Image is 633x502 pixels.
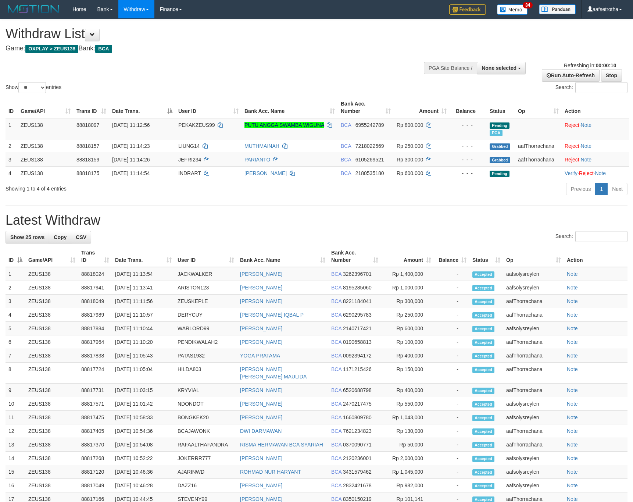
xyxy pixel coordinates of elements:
td: ZEUS138 [25,384,78,397]
th: Amount: activate to sort column ascending [394,97,450,118]
span: Accepted [472,415,494,421]
a: Reject [579,170,594,176]
td: - [434,452,469,465]
a: Note [567,285,578,291]
a: Note [567,483,578,488]
th: Balance: activate to sort column ascending [434,246,469,267]
td: [DATE] 10:54:08 [112,438,175,452]
a: Note [567,414,578,420]
td: [DATE] 11:10:44 [112,322,175,335]
td: · [562,153,629,166]
td: aafsolysreylen [503,397,564,411]
span: BCA [341,170,351,176]
td: - [434,267,469,281]
td: 3 [6,153,18,166]
h1: Withdraw List [6,26,415,41]
td: 88817964 [78,335,112,349]
th: User ID: activate to sort column ascending [175,246,237,267]
td: Rp 1,400,000 [381,267,434,281]
a: Note [567,401,578,407]
span: BCA [331,271,341,277]
a: Note [567,271,578,277]
span: Copy 1660809780 to clipboard [343,414,372,420]
td: DERYCUY [175,308,237,322]
span: Refreshing in: [564,63,616,68]
span: Copy 2140717421 to clipboard [343,325,372,331]
td: Rp 150,000 [381,363,434,384]
th: Bank Acc. Name: activate to sort column ascending [237,246,328,267]
span: Accepted [472,428,494,435]
label: Show entries [6,82,61,93]
span: Rp 800.000 [397,122,423,128]
img: panduan.png [539,4,576,14]
td: ZEUS138 [25,438,78,452]
span: Accepted [472,353,494,359]
span: BCA [331,366,341,372]
span: Copy 6955242789 to clipboard [355,122,384,128]
td: ZEUS138 [18,118,74,139]
span: Accepted [472,367,494,373]
td: aafThorrachana [515,139,562,153]
th: Action [562,97,629,118]
th: Game/API: activate to sort column ascending [18,97,74,118]
span: 34 [523,2,533,8]
a: [PERSON_NAME] [PERSON_NAME] MAULIDA [240,366,307,380]
td: 3 [6,295,25,308]
td: 11 [6,411,25,424]
div: - - - [453,121,484,129]
span: Marked by aafsolysreylen [490,130,503,136]
span: Accepted [472,312,494,318]
td: - [434,411,469,424]
td: WARLORD99 [175,322,237,335]
th: Bank Acc. Name: activate to sort column ascending [242,97,338,118]
a: Note [567,298,578,304]
td: 88817405 [78,424,112,438]
div: - - - [453,156,484,163]
th: ID: activate to sort column descending [6,246,25,267]
td: 88817724 [78,363,112,384]
td: 88817475 [78,411,112,424]
div: - - - [453,170,484,177]
td: ZEUS138 [25,308,78,322]
td: Rp 100,000 [381,335,434,349]
span: Rp 600.000 [397,170,423,176]
span: Copy 7218022569 to clipboard [355,143,384,149]
td: ZEUS138 [25,363,78,384]
span: BCA [331,387,341,393]
td: [DATE] 10:54:36 [112,424,175,438]
span: Copy 6105269521 to clipboard [355,157,384,163]
span: BCA [331,285,341,291]
a: [PERSON_NAME] [240,401,282,407]
span: BCA [331,312,341,318]
td: Rp 600,000 [381,322,434,335]
a: Note [567,428,578,434]
td: ZEUS138 [25,335,78,349]
a: Show 25 rows [6,231,49,243]
span: Copy 8221184041 to clipboard [343,298,372,304]
label: Search: [555,231,627,242]
th: Date Trans.: activate to sort column ascending [112,246,175,267]
span: Grabbed [490,143,510,150]
td: · [562,139,629,153]
td: - [434,335,469,349]
td: Rp 1,000,000 [381,281,434,295]
td: Rp 400,000 [381,349,434,363]
td: [DATE] 11:13:54 [112,267,175,281]
span: Copy 2470217475 to clipboard [343,401,372,407]
td: aafThorrachana [503,363,564,384]
span: Copy 8195285060 to clipboard [343,285,372,291]
td: ZEUS138 [25,295,78,308]
span: 88818097 [76,122,99,128]
a: Note [567,387,578,393]
td: ZEUS138 [25,349,78,363]
th: Balance [450,97,487,118]
a: Copy [49,231,71,243]
td: Rp 550,000 [381,397,434,411]
td: - [434,308,469,322]
span: Rp 250.000 [397,143,423,149]
td: ZEUS138 [25,322,78,335]
a: YOGA PRATAMA [240,353,280,359]
td: ZEUS138 [25,424,78,438]
a: RISMA HERMAWAN BCA SYARIAH [240,442,323,448]
a: Reject [565,122,579,128]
